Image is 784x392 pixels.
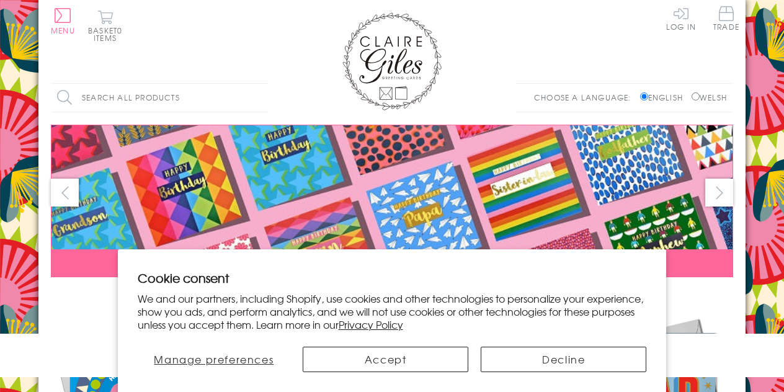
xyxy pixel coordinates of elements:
a: Trade [713,6,739,33]
h2: Cookie consent [138,269,647,287]
button: prev [51,179,79,207]
img: Claire Giles Greetings Cards [342,12,442,110]
span: Menu [51,25,75,36]
input: Search all products [51,84,268,112]
p: Choose a language: [534,92,638,103]
input: English [640,92,648,100]
button: Accept [303,347,468,372]
span: 0 items [94,25,122,43]
button: Decline [481,347,646,372]
button: Manage preferences [138,347,290,372]
input: Welsh [692,92,700,100]
button: Basket0 items [88,10,122,42]
button: Menu [51,8,75,34]
div: Carousel Pagination [51,287,733,306]
a: Log In [666,6,696,30]
input: Search [256,84,268,112]
label: Welsh [692,92,727,103]
button: next [705,179,733,207]
a: Privacy Policy [339,317,403,332]
p: We and our partners, including Shopify, use cookies and other technologies to personalize your ex... [138,292,647,331]
span: Trade [713,6,739,30]
span: Manage preferences [154,352,274,367]
label: English [640,92,689,103]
